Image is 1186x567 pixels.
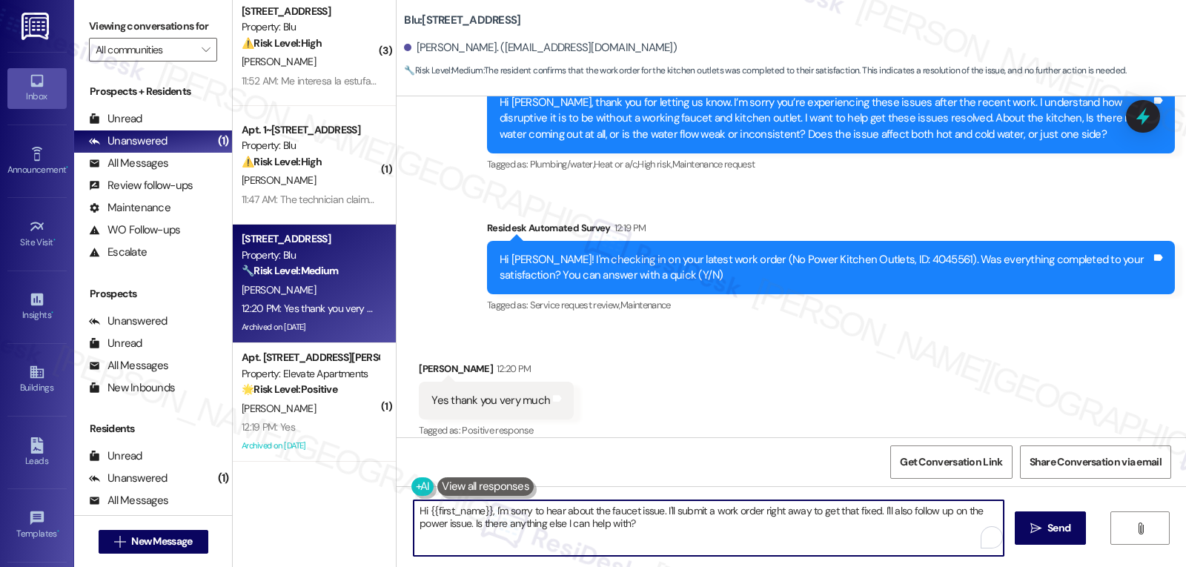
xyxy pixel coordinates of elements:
[202,44,210,56] i: 
[89,448,142,464] div: Unread
[242,193,1163,206] div: 11:47 AM: The technician claimed that the AC issue was related to the ducts and therefore he was ...
[242,55,316,68] span: [PERSON_NAME]
[242,350,379,365] div: Apt. [STREET_ADDRESS][PERSON_NAME]
[214,467,233,490] div: (1)
[1047,520,1070,536] span: Send
[89,358,168,374] div: All Messages
[89,222,180,238] div: WO Follow-ups
[89,336,142,351] div: Unread
[487,153,1175,175] div: Tagged as:
[242,420,295,434] div: 12:19 PM: Yes
[500,252,1151,284] div: Hi [PERSON_NAME]! I'm checking in on your latest work order (No Power Kitchen Outlets, ID: 404556...
[530,158,594,170] span: Plumbing/water ,
[530,299,620,311] span: Service request review ,
[620,299,671,311] span: Maintenance
[89,245,147,260] div: Escalate
[89,15,217,38] label: Viewing conversations for
[114,536,125,548] i: 
[240,437,380,455] div: Archived on [DATE]
[242,382,337,396] strong: 🌟 Risk Level: Positive
[242,173,316,187] span: [PERSON_NAME]
[419,361,574,382] div: [PERSON_NAME]
[1030,523,1041,534] i: 
[131,534,192,549] span: New Message
[242,74,408,87] div: 11:52 AM: Me interesa la estufa i el agua
[53,235,56,245] span: •
[493,361,531,377] div: 12:20 PM
[7,505,67,546] a: Templates •
[242,4,379,19] div: [STREET_ADDRESS]
[1015,511,1087,545] button: Send
[214,130,233,153] div: (1)
[1135,523,1146,534] i: 
[242,283,316,296] span: [PERSON_NAME]
[242,122,379,138] div: Apt. 1~[STREET_ADDRESS]
[242,231,379,247] div: [STREET_ADDRESS]
[99,530,208,554] button: New Message
[414,500,1004,556] textarea: To enrich screen reader interactions, please activate Accessibility in Grammarly extension settings
[1020,445,1171,479] button: Share Conversation via email
[96,38,193,62] input: All communities
[462,424,533,437] span: Positive response
[672,158,755,170] span: Maintenance request
[637,158,672,170] span: High risk ,
[89,314,168,329] div: Unanswered
[242,366,379,382] div: Property: Elevate Apartments
[404,63,1126,79] span: : The resident confirms that the work order for the kitchen outlets was completed to their satisf...
[240,318,380,336] div: Archived on [DATE]
[242,138,379,153] div: Property: Blu
[7,287,67,327] a: Insights •
[89,156,168,171] div: All Messages
[487,220,1175,241] div: Residesk Automated Survey
[900,454,1002,470] span: Get Conversation Link
[404,13,520,28] b: Blu: [STREET_ADDRESS]
[89,111,142,127] div: Unread
[242,302,391,315] div: 12:20 PM: Yes thank you very much
[74,421,232,437] div: Residents
[404,64,483,76] strong: 🔧 Risk Level: Medium
[500,95,1151,142] div: Hi [PERSON_NAME], thank you for letting us know. I’m sorry you’re experiencing these issues after...
[594,158,637,170] span: Heat or a/c ,
[89,471,168,486] div: Unanswered
[7,214,67,254] a: Site Visit •
[890,445,1012,479] button: Get Conversation Link
[242,402,316,415] span: [PERSON_NAME]
[74,286,232,302] div: Prospects
[419,420,574,441] div: Tagged as:
[74,84,232,99] div: Prospects + Residents
[66,162,68,173] span: •
[7,68,67,108] a: Inbox
[7,433,67,473] a: Leads
[611,220,646,236] div: 12:19 PM
[431,393,550,408] div: Yes thank you very much
[57,526,59,537] span: •
[242,155,322,168] strong: ⚠️ Risk Level: High
[89,380,175,396] div: New Inbounds
[21,13,52,40] img: ResiDesk Logo
[51,308,53,318] span: •
[89,200,170,216] div: Maintenance
[1030,454,1162,470] span: Share Conversation via email
[7,359,67,399] a: Buildings
[89,133,168,149] div: Unanswered
[242,36,322,50] strong: ⚠️ Risk Level: High
[242,19,379,35] div: Property: Blu
[487,294,1175,316] div: Tagged as:
[242,264,338,277] strong: 🔧 Risk Level: Medium
[89,178,193,193] div: Review follow-ups
[89,493,168,508] div: All Messages
[404,40,677,56] div: [PERSON_NAME]. ([EMAIL_ADDRESS][DOMAIN_NAME])
[242,248,379,263] div: Property: Blu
